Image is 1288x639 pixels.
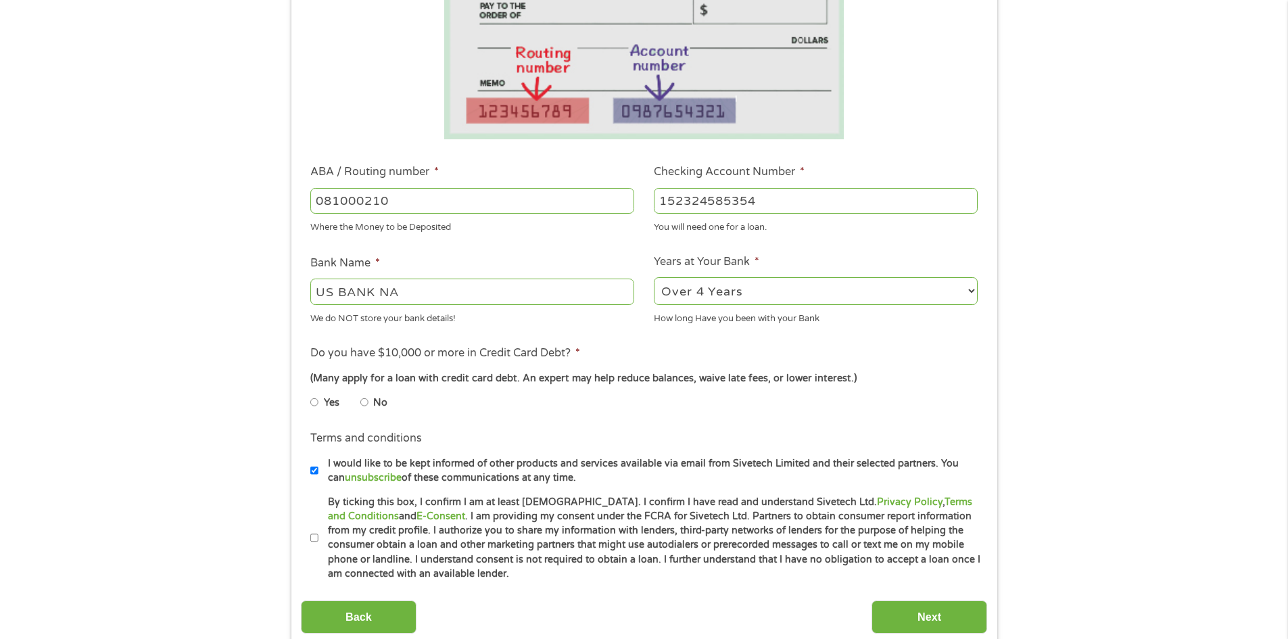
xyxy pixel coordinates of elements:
div: You will need one for a loan. [654,216,978,235]
label: I would like to be kept informed of other products and services available via email from Sivetech... [318,456,982,486]
label: Yes [324,396,339,410]
a: Terms and Conditions [328,496,972,522]
input: 263177916 [310,188,634,214]
input: Next [872,600,987,634]
input: Back [301,600,416,634]
label: Bank Name [310,256,380,270]
label: ABA / Routing number [310,165,439,179]
label: Checking Account Number [654,165,805,179]
div: How long Have you been with your Bank [654,307,978,325]
div: We do NOT store your bank details! [310,307,634,325]
div: Where the Money to be Deposited [310,216,634,235]
a: E-Consent [416,511,465,522]
label: Years at Your Bank [654,255,759,269]
input: 345634636 [654,188,978,214]
a: unsubscribe [345,472,402,483]
label: Terms and conditions [310,431,422,446]
a: Privacy Policy [877,496,943,508]
label: By ticking this box, I confirm I am at least [DEMOGRAPHIC_DATA]. I confirm I have read and unders... [318,495,982,582]
div: (Many apply for a loan with credit card debt. An expert may help reduce balances, waive late fees... [310,371,977,386]
label: Do you have $10,000 or more in Credit Card Debt? [310,346,580,360]
label: No [373,396,387,410]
